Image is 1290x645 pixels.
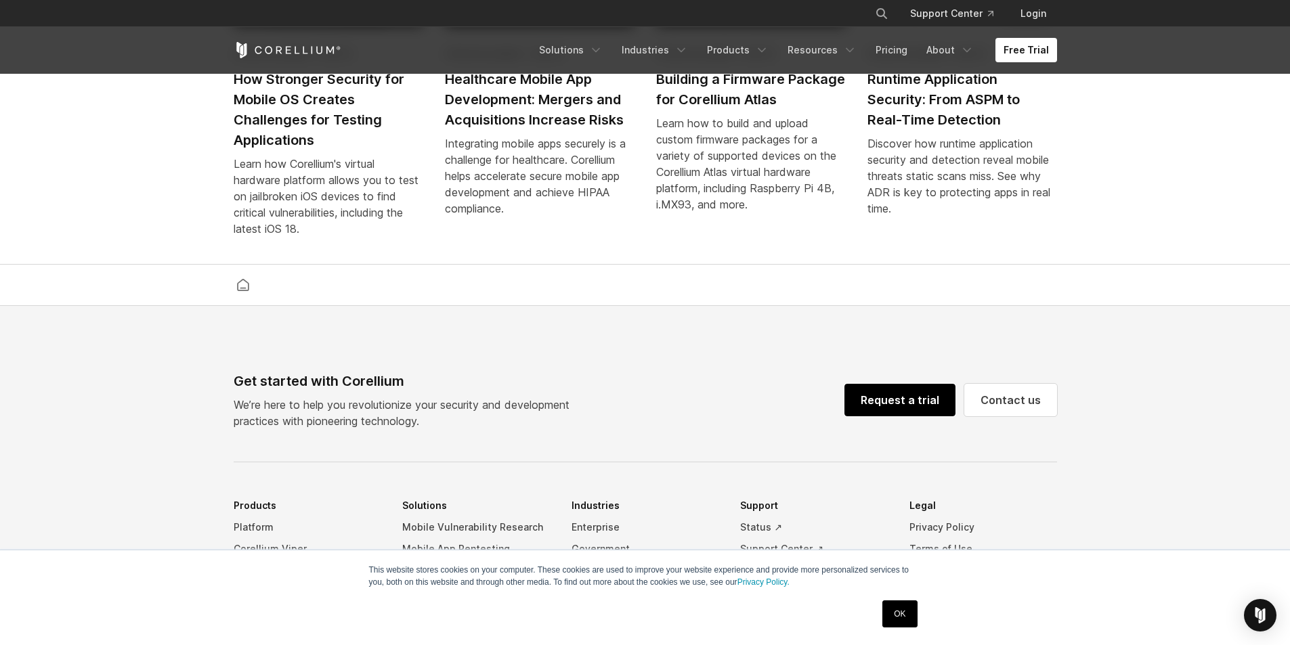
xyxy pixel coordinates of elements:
[402,516,550,538] a: Mobile Vulnerability Research
[572,516,719,538] a: Enterprise
[737,577,790,587] a: Privacy Policy.
[531,38,1057,62] div: Navigation Menu
[445,135,635,217] div: Integrating mobile apps securely is a challenge for healthcare. Corellium helps accelerate secure...
[234,371,580,391] div: Get started with Corellium
[234,69,423,150] h2: How Stronger Security for Mobile OS Creates Challenges for Testing Applications
[234,156,423,237] div: Learn how Corellium's virtual hardware platform allows you to test on jailbroken iOS devices to f...
[234,397,580,429] p: We’re here to help you revolutionize your security and development practices with pioneering tech...
[882,600,917,627] a: OK
[369,564,922,588] p: This website stores cookies on your computer. These cookies are used to improve your website expe...
[869,1,894,26] button: Search
[572,538,719,560] a: Government
[859,1,1057,26] div: Navigation Menu
[909,538,1057,560] a: Terms of Use
[234,538,381,560] a: Corellium Viper
[445,69,635,130] h2: Healthcare Mobile App Development: Mergers and Acquisitions Increase Risks
[867,69,1057,130] h2: Runtime Application Security: From ASPM to Real-Time Detection
[1244,599,1276,631] div: Open Intercom Messenger
[899,1,1004,26] a: Support Center
[779,38,865,62] a: Resources
[234,42,341,58] a: Corellium Home
[964,384,1057,416] a: Contact us
[531,38,611,62] a: Solutions
[918,38,982,62] a: About
[234,516,381,538] a: Platform
[614,38,696,62] a: Industries
[656,69,846,110] h2: Building a Firmware Package for Corellium Atlas
[740,516,888,538] a: Status ↗
[656,115,846,213] div: Learn how to build and upload custom firmware packages for a variety of supported devices on the ...
[995,38,1057,62] a: Free Trial
[231,275,255,294] a: Corellium home
[740,538,888,560] a: Support Center ↗
[867,38,916,62] a: Pricing
[867,135,1057,217] div: Discover how runtime application security and detection reveal mobile threats static scans miss. ...
[909,516,1057,538] a: Privacy Policy
[402,538,550,560] a: Mobile App Pentesting
[844,384,955,416] a: Request a trial
[699,38,777,62] a: Products
[1010,1,1057,26] a: Login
